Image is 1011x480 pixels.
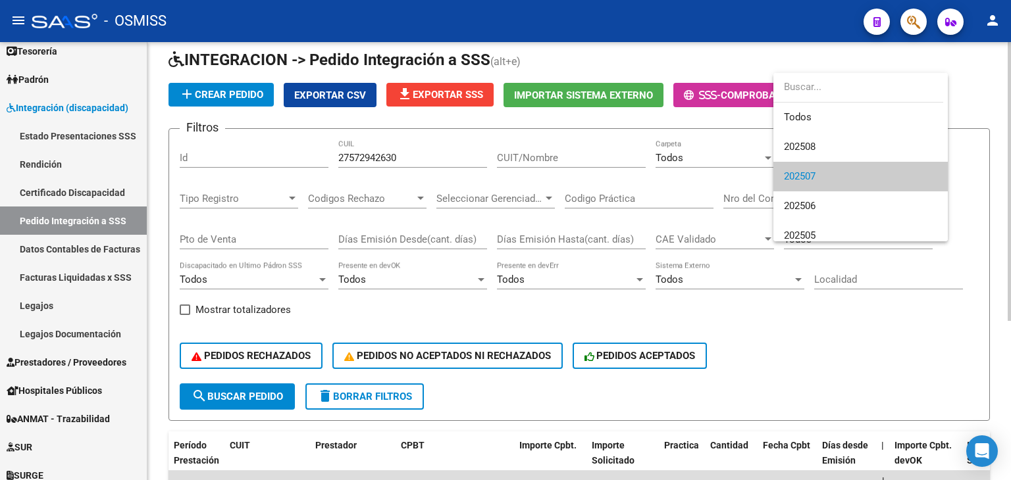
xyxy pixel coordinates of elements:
[784,141,816,153] span: 202508
[784,103,937,132] span: Todos
[784,229,816,241] span: 202505
[773,72,943,101] input: dropdown search
[966,435,998,467] div: Open Intercom Messenger
[784,170,816,182] span: 202507
[784,200,816,212] span: 202506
